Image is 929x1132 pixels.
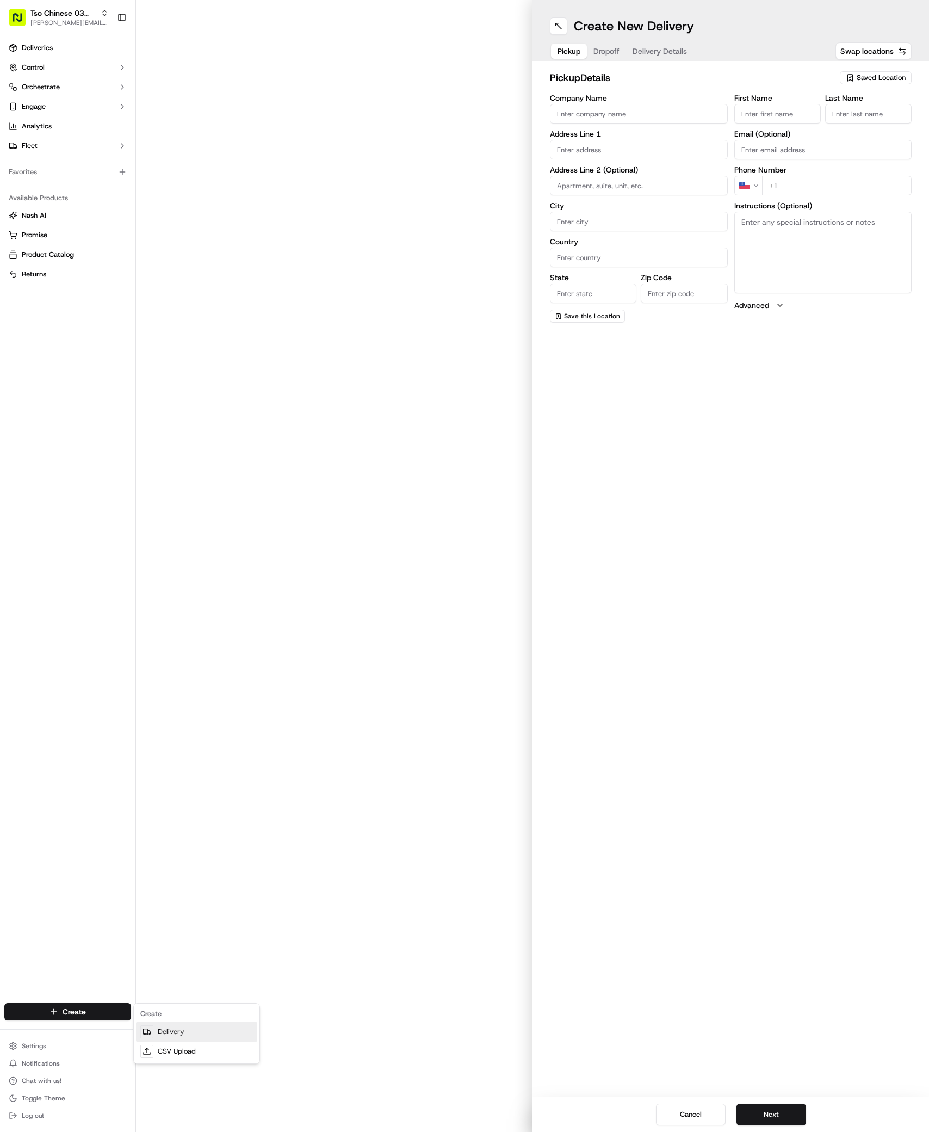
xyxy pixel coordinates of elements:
[145,198,149,207] span: •
[734,130,912,138] label: Email (Optional)
[92,244,101,253] div: 💻
[136,1042,257,1061] a: CSV Upload
[22,63,45,72] span: Control
[169,139,198,152] button: See all
[593,46,620,57] span: Dropoff
[633,46,687,57] span: Delivery Details
[151,198,174,207] span: [DATE]
[550,94,728,102] label: Company Name
[734,202,912,210] label: Instructions (Optional)
[550,104,728,124] input: Enter company name
[558,46,580,57] span: Pickup
[550,284,636,303] input: Enter state
[4,189,131,207] div: Available Products
[11,141,73,150] div: Past conversations
[550,70,833,85] h2: pickup Details
[90,169,94,177] span: •
[22,269,46,279] span: Returns
[574,17,694,35] h1: Create New Delivery
[22,243,83,254] span: Knowledge Base
[734,104,821,124] input: Enter first name
[77,269,132,278] a: Powered byPylon
[11,158,28,176] img: Charles Folsom
[30,19,108,27] span: [PERSON_NAME][EMAIL_ADDRESS][DOMAIN_NAME]
[840,46,894,57] span: Swap locations
[22,82,60,92] span: Orchestrate
[641,284,727,303] input: Enter zip code
[136,1022,257,1042] a: Delivery
[34,169,88,177] span: [PERSON_NAME]
[22,102,46,112] span: Engage
[11,188,28,205] img: Antonia (Store Manager)
[736,1104,806,1125] button: Next
[550,140,728,159] input: Enter address
[30,8,96,19] span: Tso Chinese 03 TsoCo
[22,1059,60,1068] span: Notifications
[641,274,727,281] label: Zip Code
[734,94,821,102] label: First Name
[11,104,30,124] img: 1736555255976-a54dd68f-1ca7-489b-9aae-adbdc363a1c4
[550,238,728,245] label: Country
[825,104,912,124] input: Enter last name
[550,176,728,195] input: Apartment, suite, unit, etc.
[734,300,769,311] label: Advanced
[550,274,636,281] label: State
[7,239,88,259] a: 📗Knowledge Base
[22,1094,65,1103] span: Toggle Theme
[49,115,150,124] div: We're available if you need us!
[11,244,20,253] div: 📗
[550,202,728,210] label: City
[550,166,728,174] label: Address Line 2 (Optional)
[22,121,52,131] span: Analytics
[857,73,906,83] span: Saved Location
[22,211,46,220] span: Nash AI
[762,176,912,195] input: Enter phone number
[22,1076,61,1085] span: Chat with us!
[734,140,912,159] input: Enter email address
[49,104,178,115] div: Start new chat
[96,169,119,177] span: [DATE]
[23,104,42,124] img: 8571987876998_91fb9ceb93ad5c398215_72.jpg
[63,1006,86,1017] span: Create
[22,169,30,178] img: 1736555255976-a54dd68f-1ca7-489b-9aae-adbdc363a1c4
[734,166,912,174] label: Phone Number
[11,44,198,61] p: Welcome 👋
[550,248,728,267] input: Enter country
[136,1006,257,1022] div: Create
[34,198,143,207] span: [PERSON_NAME] (Store Manager)
[22,230,47,240] span: Promise
[108,270,132,278] span: Pylon
[22,250,74,260] span: Product Catalog
[22,1042,46,1050] span: Settings
[656,1104,726,1125] button: Cancel
[88,239,179,259] a: 💻API Documentation
[4,163,131,181] div: Favorites
[22,1111,44,1120] span: Log out
[550,212,728,231] input: Enter city
[103,243,175,254] span: API Documentation
[22,43,53,53] span: Deliveries
[11,11,33,33] img: Nash
[22,141,38,151] span: Fleet
[825,94,912,102] label: Last Name
[564,312,620,321] span: Save this Location
[28,70,196,82] input: Got a question? Start typing here...
[550,130,728,138] label: Address Line 1
[185,107,198,120] button: Start new chat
